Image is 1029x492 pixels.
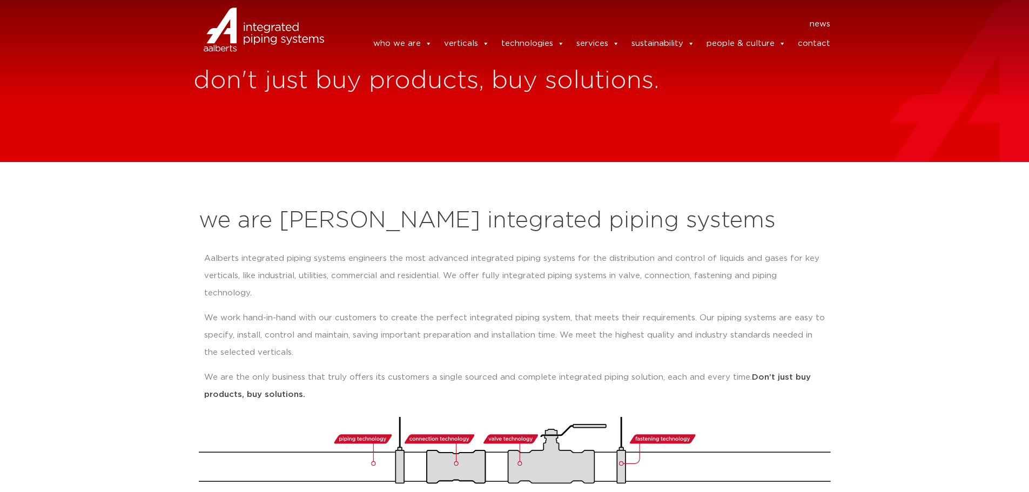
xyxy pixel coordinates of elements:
[501,33,564,55] a: technologies
[199,208,831,234] h2: we are [PERSON_NAME] integrated piping systems
[204,309,825,361] p: We work hand-in-hand with our customers to create the perfect integrated piping system, that meet...
[810,16,830,33] a: news
[204,250,825,302] p: Aalberts integrated piping systems engineers the most advanced integrated piping systems for the ...
[798,33,830,55] a: contact
[444,33,489,55] a: verticals
[576,33,620,55] a: services
[340,16,831,33] nav: Menu
[707,33,786,55] a: people & culture
[373,33,432,55] a: who we are
[631,33,695,55] a: sustainability
[204,369,825,403] p: We are the only business that truly offers its customers a single sourced and complete integrated...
